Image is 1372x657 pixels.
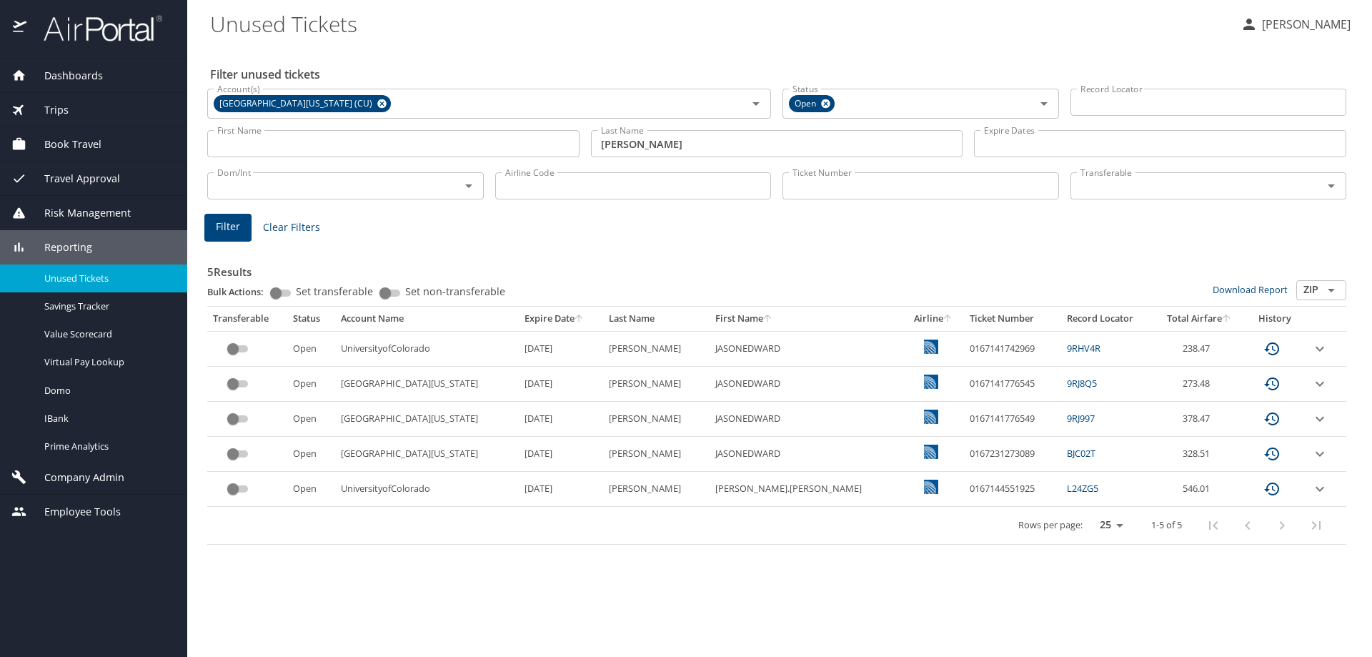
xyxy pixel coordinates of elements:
span: Virtual Pay Lookup [44,355,170,369]
img: United Airlines [924,480,938,494]
td: JASONEDWARD [710,331,904,366]
td: [PERSON_NAME] [603,402,709,437]
td: 546.01 [1154,472,1245,507]
p: Bulk Actions: [207,285,275,298]
td: [PERSON_NAME] [603,472,709,507]
td: 0167141776549 [964,402,1061,437]
td: 0167141776545 [964,367,1061,402]
button: sort [575,315,585,324]
th: Status [287,307,336,331]
td: [DATE] [519,472,604,507]
button: Clear Filters [257,214,326,241]
span: Trips [26,102,69,118]
span: Company Admin [26,470,124,485]
button: Filter [204,214,252,242]
td: Open [287,472,336,507]
button: sort [1222,315,1232,324]
th: Total Airfare [1154,307,1245,331]
span: Value Scorecard [44,327,170,341]
div: Transferable [213,312,282,325]
img: icon-airportal.png [13,14,28,42]
td: [GEOGRAPHIC_DATA][US_STATE] [335,402,518,437]
a: BJC02T [1067,447,1095,460]
span: Set transferable [296,287,373,297]
td: Open [287,402,336,437]
td: [PERSON_NAME] [603,437,709,472]
td: 378.47 [1154,402,1245,437]
img: United Airlines [924,340,938,354]
td: JASONEDWARD [710,437,904,472]
td: UniversityofColorado [335,472,518,507]
span: [GEOGRAPHIC_DATA][US_STATE] (CU) [214,97,381,112]
h3: 5 Results [207,255,1346,280]
span: Filter [216,218,240,236]
th: First Name [710,307,904,331]
td: [DATE] [519,367,604,402]
th: Expire Date [519,307,604,331]
td: [DATE] [519,437,604,472]
td: Open [287,367,336,402]
button: [PERSON_NAME] [1235,11,1356,37]
td: 0167231273089 [964,437,1061,472]
span: IBank [44,412,170,425]
td: [GEOGRAPHIC_DATA][US_STATE] [335,367,518,402]
div: [GEOGRAPHIC_DATA][US_STATE] (CU) [214,95,391,112]
th: Account Name [335,307,518,331]
a: L24ZG5 [1067,482,1098,495]
td: 273.48 [1154,367,1245,402]
div: Open [789,95,835,112]
button: expand row [1311,410,1328,428]
span: Open [789,97,825,112]
span: Unused Tickets [44,272,170,285]
td: [PERSON_NAME] [603,331,709,366]
td: 0167144551925 [964,472,1061,507]
th: Airline [903,307,963,331]
p: Rows per page: [1018,520,1083,530]
p: [PERSON_NAME] [1258,16,1351,33]
button: expand row [1311,445,1328,463]
td: [PERSON_NAME].[PERSON_NAME] [710,472,904,507]
img: 8rwABk7GC6UtGatwAAAABJRU5ErkJggg== [924,375,938,389]
td: [GEOGRAPHIC_DATA][US_STATE] [335,437,518,472]
a: 9RJ997 [1067,412,1095,425]
button: Open [1321,280,1341,300]
td: JASONEDWARD [710,402,904,437]
th: Record Locator [1061,307,1153,331]
td: Open [287,331,336,366]
span: Set non-transferable [405,287,505,297]
td: 238.47 [1154,331,1245,366]
th: Last Name [603,307,709,331]
a: 9RHV4R [1067,342,1100,355]
button: Open [1321,176,1341,196]
h1: Unused Tickets [210,1,1229,46]
img: 8rwABk7GC6UtGatwAAAABJRU5ErkJggg== [924,445,938,459]
a: 9RJ8Q5 [1067,377,1097,390]
th: History [1245,307,1306,331]
button: Open [746,94,766,114]
button: sort [943,315,953,324]
td: UniversityofColorado [335,331,518,366]
span: Domo [44,384,170,397]
td: [PERSON_NAME] [603,367,709,402]
button: expand row [1311,375,1328,392]
img: United Airlines [924,410,938,424]
h2: Filter unused tickets [210,63,1349,86]
td: JASONEDWARD [710,367,904,402]
span: Clear Filters [263,219,320,237]
span: Savings Tracker [44,300,170,313]
p: 1-5 of 5 [1151,520,1182,530]
span: Travel Approval [26,171,120,187]
span: Book Travel [26,137,101,152]
span: Prime Analytics [44,440,170,453]
img: airportal-logo.png [28,14,162,42]
td: [DATE] [519,331,604,366]
td: [DATE] [519,402,604,437]
span: Risk Management [26,205,131,221]
button: Open [459,176,479,196]
span: Dashboards [26,68,103,84]
span: Reporting [26,239,92,255]
td: 0167141742969 [964,331,1061,366]
td: Open [287,437,336,472]
span: Employee Tools [26,504,121,520]
table: custom pagination table [207,307,1346,545]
